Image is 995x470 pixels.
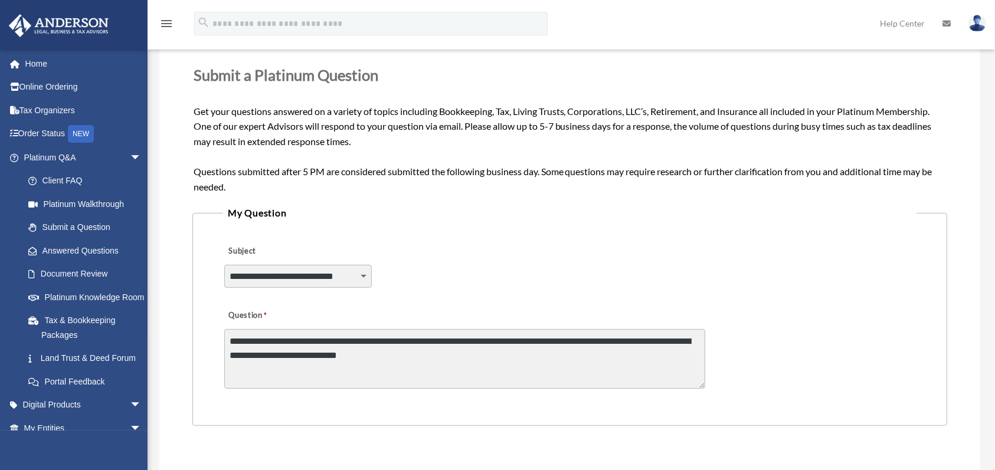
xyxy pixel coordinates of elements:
a: Client FAQ [17,169,159,193]
a: Online Ordering [8,75,159,99]
span: arrow_drop_down [130,146,153,170]
a: Document Review [17,262,159,286]
a: Platinum Q&Aarrow_drop_down [8,146,159,169]
a: My Entitiesarrow_drop_down [8,416,159,440]
div: NEW [68,125,94,143]
a: Platinum Knowledge Room [17,285,159,309]
a: Tax Organizers [8,98,159,122]
img: Anderson Advisors Platinum Portal [5,14,112,37]
a: menu [159,21,174,31]
a: Platinum Walkthrough [17,192,159,216]
a: Portal Feedback [17,370,159,393]
span: arrow_drop_down [130,416,153,441]
label: Question [224,307,316,324]
a: Tax & Bookkeeping Packages [17,309,159,347]
img: User Pic [968,15,986,32]
span: arrow_drop_down [130,393,153,418]
a: Digital Productsarrow_drop_down [8,393,159,417]
a: Order StatusNEW [8,122,159,146]
a: Land Trust & Deed Forum [17,347,159,370]
a: Answered Questions [17,239,159,262]
legend: My Question [223,205,917,221]
a: Submit a Question [17,216,153,239]
span: Submit a Platinum Question [194,66,378,84]
i: menu [159,17,174,31]
label: Subject [224,243,336,259]
a: Home [8,52,159,75]
i: search [197,16,210,29]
